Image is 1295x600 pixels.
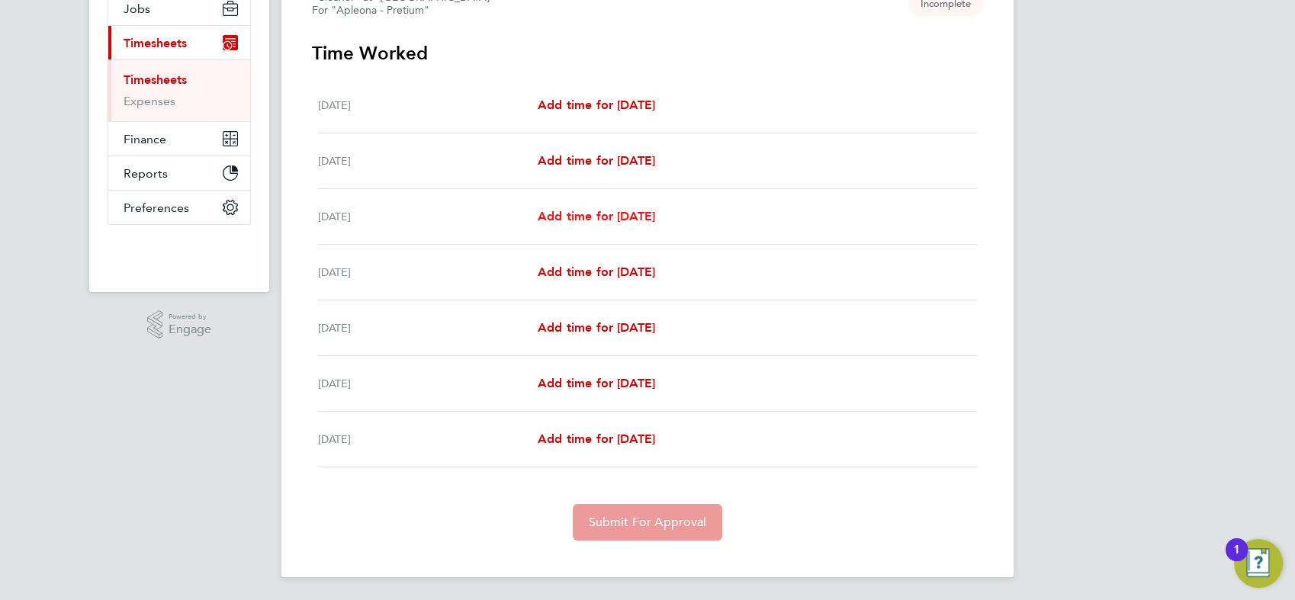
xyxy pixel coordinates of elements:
div: For "Apleona - Pretium" [312,4,495,17]
button: Finance [108,122,250,156]
span: Add time for [DATE] [538,209,655,223]
a: Add time for [DATE] [538,207,655,226]
a: Powered byEngage [147,310,212,339]
a: Add time for [DATE] [538,319,655,337]
div: [DATE] [318,263,538,281]
a: Add time for [DATE] [538,263,655,281]
div: Timesheets [108,59,250,121]
div: 1 [1233,550,1240,570]
span: Finance [124,132,166,146]
span: Add time for [DATE] [538,98,655,112]
h3: Time Worked [312,41,983,66]
div: [DATE] [318,374,538,393]
span: Add time for [DATE] [538,265,655,279]
button: Reports [108,156,250,190]
span: Add time for [DATE] [538,320,655,335]
span: Add time for [DATE] [538,432,655,446]
a: Add time for [DATE] [538,374,655,393]
div: [DATE] [318,430,538,448]
a: Go to home page [108,240,251,265]
button: Preferences [108,191,250,224]
span: Engage [169,323,211,336]
a: Add time for [DATE] [538,152,655,170]
span: Powered by [169,310,211,323]
a: Timesheets [124,72,187,87]
div: [DATE] [318,207,538,226]
span: Reports [124,166,168,181]
button: Open Resource Center, 1 new notification [1234,539,1283,588]
span: Timesheets [124,36,187,50]
span: Add time for [DATE] [538,376,655,390]
a: Add time for [DATE] [538,430,655,448]
a: Expenses [124,94,175,108]
span: Add time for [DATE] [538,153,655,168]
button: Timesheets [108,26,250,59]
div: [DATE] [318,96,538,114]
div: [DATE] [318,152,538,170]
span: Preferences [124,201,189,215]
a: Add time for [DATE] [538,96,655,114]
span: Jobs [124,2,150,16]
img: fastbook-logo-retina.png [108,240,251,265]
div: [DATE] [318,319,538,337]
